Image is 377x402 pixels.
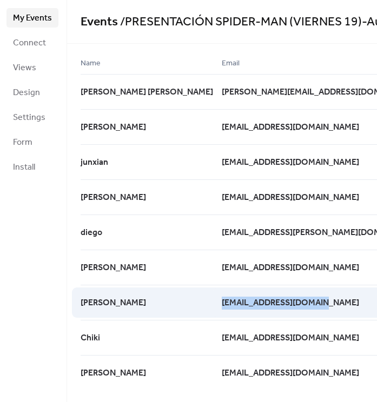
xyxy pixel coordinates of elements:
span: Email [222,57,240,70]
span: diego [81,226,102,239]
span: [EMAIL_ADDRESS][DOMAIN_NAME] [222,332,359,345]
span: junxian [81,156,108,169]
a: Views [6,58,58,77]
a: My Events [6,8,58,28]
span: [EMAIL_ADDRESS][DOMAIN_NAME] [222,121,359,134]
span: [PERSON_NAME] [81,367,146,380]
span: [EMAIL_ADDRESS][DOMAIN_NAME] [222,262,359,274]
span: Settings [13,111,45,124]
span: [PERSON_NAME] [81,297,146,310]
span: [PERSON_NAME] [81,191,146,204]
span: Install [13,161,35,174]
a: Events [81,10,118,34]
span: [PERSON_NAME] [PERSON_NAME] [81,86,213,99]
span: Name [81,57,101,70]
span: [EMAIL_ADDRESS][DOMAIN_NAME] [222,367,359,380]
span: Connect [13,37,46,50]
a: Install [6,157,58,177]
span: [EMAIL_ADDRESS][DOMAIN_NAME] [222,156,359,169]
span: [PERSON_NAME] [81,121,146,134]
span: Design [13,86,40,99]
span: [EMAIL_ADDRESS][DOMAIN_NAME] [222,191,359,204]
span: [EMAIL_ADDRESS][DOMAIN_NAME] [222,297,359,310]
span: Chiki [81,332,100,345]
a: Settings [6,108,58,127]
span: My Events [13,12,52,25]
a: Form [6,132,58,152]
span: Views [13,62,36,75]
span: [PERSON_NAME] [81,262,146,274]
a: Connect [6,33,58,52]
span: Form [13,136,32,149]
a: Design [6,83,58,102]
